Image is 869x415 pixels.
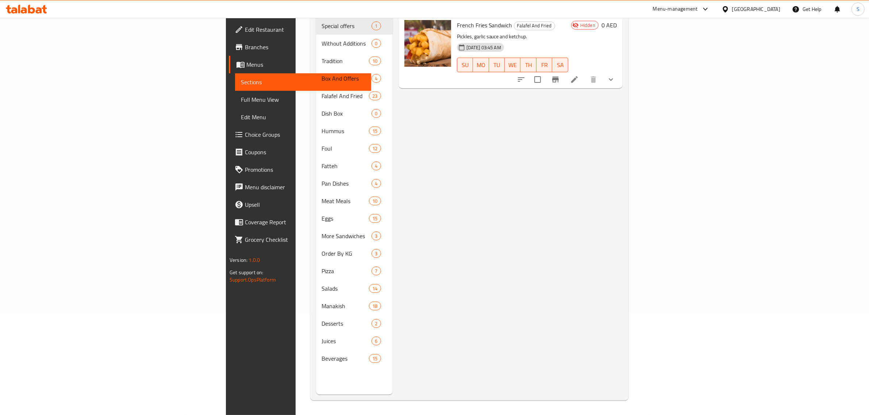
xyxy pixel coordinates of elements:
div: Pan Dishes4 [316,175,393,192]
div: Pizza7 [316,262,393,280]
span: Foul [322,144,369,153]
div: Order By KG3 [316,245,393,262]
span: Salads [322,284,369,293]
span: 12 [369,145,380,152]
div: Tradition10 [316,52,393,70]
span: Falafel And Fried [322,92,369,100]
a: Edit menu item [570,75,579,84]
span: Manakish [322,302,369,310]
div: Box And Offers4 [316,70,393,87]
a: Grocery Checklist [229,231,371,248]
div: Hummus15 [316,122,393,140]
span: Desserts [322,319,372,328]
button: sort-choices [512,71,530,88]
div: items [369,214,381,223]
div: Without Additions0 [316,35,393,52]
span: Hidden [577,22,598,29]
span: Select to update [530,72,545,87]
svg: Show Choices [607,75,615,84]
div: Salads14 [316,280,393,297]
div: items [372,162,381,170]
span: Version: [230,255,247,265]
span: 18 [369,303,380,310]
div: More Sandwiches [322,232,372,240]
a: Coverage Report [229,213,371,231]
span: TH [523,60,533,70]
span: Edit Restaurant [245,25,365,34]
span: Promotions [245,165,365,174]
div: items [372,319,381,328]
div: Falafel And Fried23 [316,87,393,105]
span: Order By KG [322,249,372,258]
span: Upsell [245,200,365,209]
span: 15 [369,128,380,135]
div: items [372,267,381,275]
span: 23 [369,93,380,100]
div: Juices6 [316,332,393,350]
p: Pickles, garlic sauce and ketchup. [457,32,568,41]
div: items [369,127,381,135]
span: Meat Meals [322,197,369,205]
a: Sections [235,73,371,91]
a: Edit Menu [235,108,371,126]
img: French Fries Sandwich [404,20,451,67]
span: 3 [372,233,380,240]
span: TU [492,60,502,70]
div: items [372,179,381,188]
span: Choice Groups [245,130,365,139]
a: Full Menu View [235,91,371,108]
div: Foul12 [316,140,393,157]
div: Box And Offers [322,74,372,83]
span: FR [539,60,549,70]
span: 3 [372,250,380,257]
div: Meat Meals10 [316,192,393,210]
button: show more [602,71,620,88]
div: Beverages15 [316,350,393,367]
span: Tradition [322,57,369,65]
span: 14 [369,285,380,292]
div: Pan Dishes [322,179,372,188]
div: items [372,74,381,83]
span: WE [508,60,518,70]
div: Manakish18 [316,297,393,315]
span: Menu disclaimer [245,183,365,191]
span: Edit Menu [241,113,365,121]
div: Dish Box0 [316,105,393,122]
span: 15 [369,355,380,362]
span: Fatteh [322,162,372,170]
nav: Menu sections [316,14,393,370]
span: 7 [372,268,380,275]
div: Eggs [322,214,369,223]
div: items [369,92,381,100]
span: French Fries Sandwich [457,20,512,31]
button: SU [457,58,473,72]
span: Branches [245,43,365,51]
a: Menu disclaimer [229,178,371,196]
span: 10 [369,58,380,65]
span: Pizza [322,267,372,275]
div: items [369,354,381,363]
span: SA [555,60,565,70]
button: MO [473,58,489,72]
button: TU [489,58,505,72]
div: Fatteh4 [316,157,393,175]
span: Get support on: [230,268,263,277]
span: Coupons [245,148,365,156]
span: 6 [372,338,380,345]
div: items [369,197,381,205]
div: items [372,337,381,345]
div: Hummus [322,127,369,135]
span: 2 [372,320,380,327]
div: Eggs15 [316,210,393,227]
span: Juices [322,337,372,345]
div: More Sandwiches3 [316,227,393,245]
div: Falafel And Fried [514,22,555,30]
a: Upsell [229,196,371,213]
span: Without Additions [322,39,372,48]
